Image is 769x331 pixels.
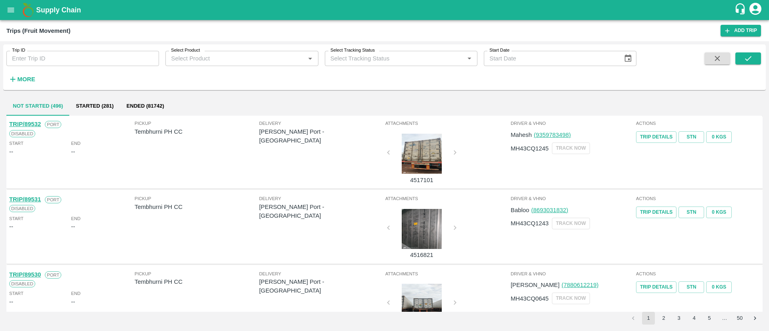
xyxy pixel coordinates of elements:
div: Trips (Fruit Movement) [6,26,70,36]
a: Trip Details [636,281,676,293]
span: End [71,140,81,147]
p: MH43CQ1245 [511,144,549,153]
p: [PERSON_NAME] Port - [GEOGRAPHIC_DATA] [259,127,384,145]
button: More [6,72,37,86]
a: Trip Details [636,131,676,143]
p: [PERSON_NAME] Port - [GEOGRAPHIC_DATA] [259,277,384,295]
span: Start [9,290,23,297]
a: TRIP/89532 [9,121,41,127]
span: Disabled [9,130,35,137]
a: Trip Details [636,207,676,218]
span: Babloo [511,207,529,213]
div: account of current user [748,2,763,18]
button: Not Started (496) [6,96,69,116]
button: Go to next page [749,312,761,325]
button: Go to page 2 [657,312,670,325]
a: Supply Chain [36,4,734,16]
span: Driver & VHNo [511,195,634,202]
span: Actions [636,195,760,202]
span: Mahesh [511,132,532,138]
button: Open [464,53,475,64]
span: Pickup [135,270,259,277]
strong: More [17,76,35,82]
button: Go to page 4 [688,312,701,325]
div: -- [9,147,13,156]
span: Port [45,271,61,279]
div: -- [71,222,75,231]
span: Actions [636,270,760,277]
button: open drawer [2,1,20,19]
input: Enter Trip ID [6,51,159,66]
span: Pickup [135,195,259,202]
button: Go to page 5 [703,312,716,325]
input: Select Product [168,53,302,64]
span: Disabled [9,280,35,287]
button: 0 Kgs [706,131,732,143]
div: -- [71,147,75,156]
span: Attachments [385,195,509,202]
div: -- [9,297,13,306]
button: 0 Kgs [706,281,732,293]
a: (9359783498) [534,132,571,138]
span: Disabled [9,205,35,212]
a: (7880612219) [562,282,598,288]
img: logo [20,2,36,18]
span: End [71,290,81,297]
a: Add Trip [721,25,761,36]
span: Port [45,121,61,128]
div: customer-support [734,3,748,17]
span: Start [9,140,23,147]
p: MH43CQ0645 [511,294,549,303]
span: Delivery [259,120,384,127]
span: Driver & VHNo [511,270,634,277]
div: -- [9,222,13,231]
label: Trip ID [12,47,25,54]
span: Driver & VHNo [511,120,634,127]
p: [PERSON_NAME] Port - [GEOGRAPHIC_DATA] [259,203,384,221]
button: Ended (81742) [120,96,171,116]
label: Select Product [171,47,200,54]
input: Start Date [484,51,617,66]
p: 4516821 [392,251,452,259]
span: Attachments [385,120,509,127]
label: Start Date [489,47,509,54]
button: Go to page 3 [672,312,685,325]
span: [PERSON_NAME] [511,282,560,288]
a: (8693031832) [531,207,568,213]
span: Delivery [259,195,384,202]
p: Tembhurni PH CC [135,277,259,286]
span: Pickup [135,120,259,127]
b: Supply Chain [36,6,81,14]
a: TRIP/89530 [9,271,41,278]
span: Actions [636,120,760,127]
button: 0 Kgs [706,207,732,218]
span: Port [45,196,61,203]
input: Select Tracking Status [327,53,451,64]
div: -- [71,297,75,306]
button: page 1 [642,312,655,325]
span: Attachments [385,270,509,277]
p: Tembhurni PH CC [135,203,259,211]
div: … [718,315,731,322]
button: Open [305,53,315,64]
button: Started (281) [69,96,120,116]
a: STN [678,131,704,143]
span: End [71,215,81,222]
p: MH43CQ1243 [511,219,549,228]
button: Go to page 50 [733,312,746,325]
span: Delivery [259,270,384,277]
p: Tembhurni PH CC [135,127,259,136]
a: STN [678,281,704,293]
a: TRIP/89531 [9,196,41,203]
p: 4517101 [392,176,452,185]
nav: pagination navigation [626,312,763,325]
span: Start [9,215,23,222]
button: Choose date [620,51,636,66]
a: STN [678,207,704,218]
label: Select Tracking Status [330,47,375,54]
